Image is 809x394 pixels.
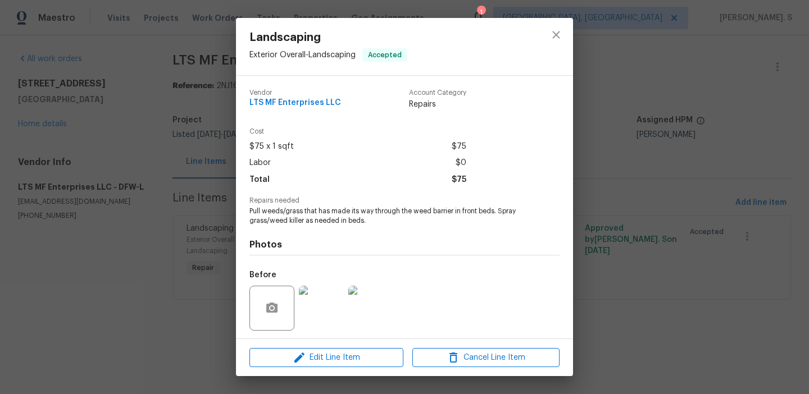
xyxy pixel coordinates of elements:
[416,351,556,365] span: Cancel Line Item
[249,128,466,135] span: Cost
[249,139,294,155] span: $75 x 1 sqft
[452,139,466,155] span: $75
[249,51,356,59] span: Exterior Overall - Landscaping
[409,89,466,97] span: Account Category
[249,207,529,226] span: Pull weeds/grass that has made its way through the weed barrier in front beds. Spray grass/weed k...
[249,31,407,44] span: Landscaping
[363,49,406,61] span: Accepted
[249,239,560,250] h4: Photos
[249,197,560,204] span: Repairs needed
[249,348,403,368] button: Edit Line Item
[409,99,466,110] span: Repairs
[249,89,341,97] span: Vendor
[412,348,560,368] button: Cancel Line Item
[452,172,466,188] span: $75
[477,7,485,18] div: 1
[249,271,276,279] h5: Before
[249,172,270,188] span: Total
[249,99,341,107] span: LTS MF Enterprises LLC
[253,351,400,365] span: Edit Line Item
[543,21,570,48] button: close
[456,155,466,171] span: $0
[249,155,271,171] span: Labor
